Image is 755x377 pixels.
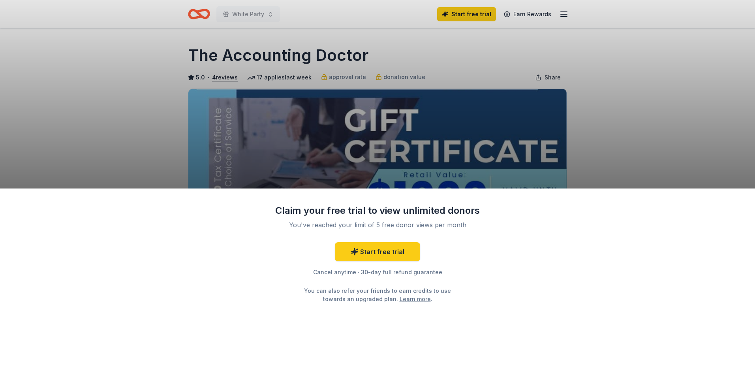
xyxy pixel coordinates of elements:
[400,295,431,303] a: Learn more
[335,242,420,261] a: Start free trial
[284,220,471,230] div: You've reached your limit of 5 free donor views per month
[275,204,480,217] div: Claim your free trial to view unlimited donors
[275,268,480,277] div: Cancel anytime · 30-day full refund guarantee
[297,287,458,303] div: You can also refer your friends to earn credits to use towards an upgraded plan. .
